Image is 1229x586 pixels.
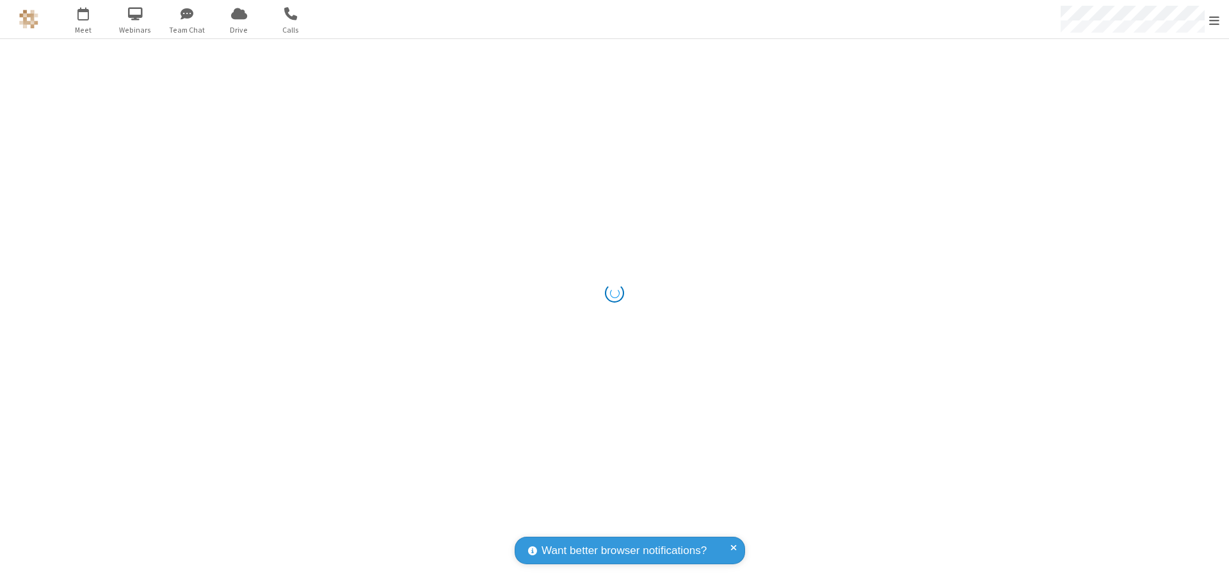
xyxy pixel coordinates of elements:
[111,24,159,36] span: Webinars
[19,10,38,29] img: QA Selenium DO NOT DELETE OR CHANGE
[163,24,211,36] span: Team Chat
[267,24,315,36] span: Calls
[542,542,707,559] span: Want better browser notifications?
[60,24,108,36] span: Meet
[215,24,263,36] span: Drive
